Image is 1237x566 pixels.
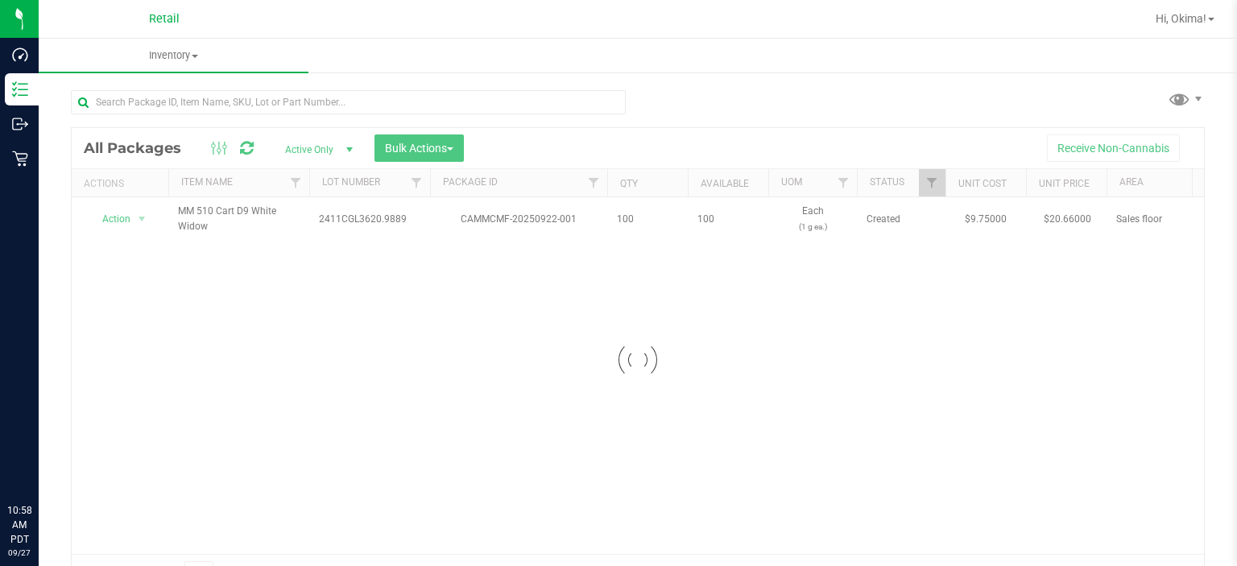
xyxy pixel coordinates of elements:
[7,503,31,547] p: 10:58 AM PDT
[12,47,28,63] inline-svg: Dashboard
[149,12,180,26] span: Retail
[7,547,31,559] p: 09/27
[1156,12,1206,25] span: Hi, Okima!
[39,48,308,63] span: Inventory
[71,90,626,114] input: Search Package ID, Item Name, SKU, Lot or Part Number...
[12,151,28,167] inline-svg: Retail
[39,39,308,72] a: Inventory
[12,116,28,132] inline-svg: Outbound
[16,437,64,485] iframe: Resource center
[12,81,28,97] inline-svg: Inventory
